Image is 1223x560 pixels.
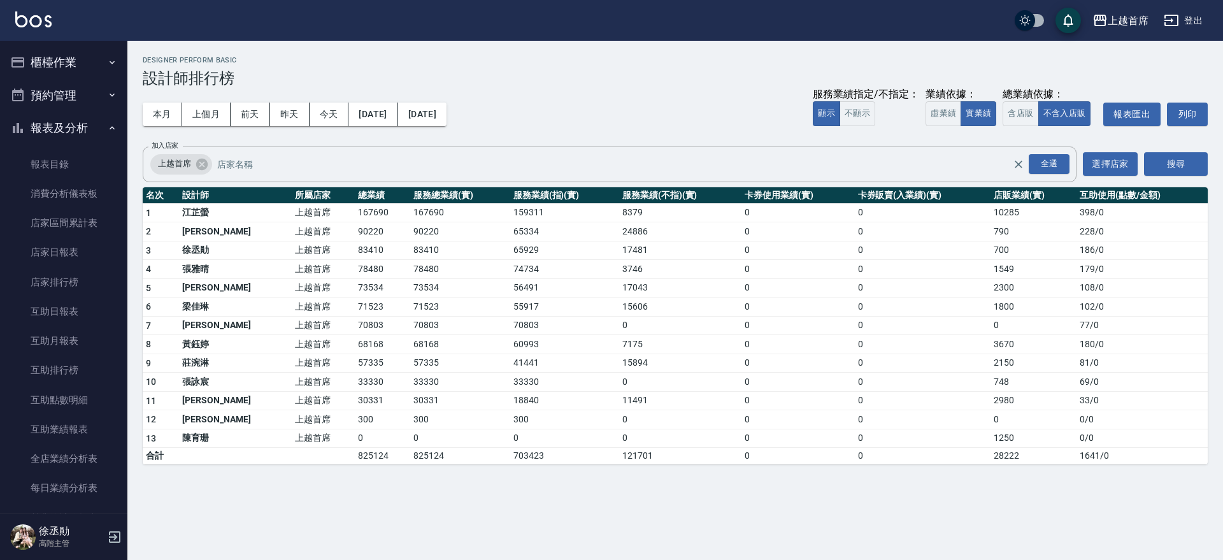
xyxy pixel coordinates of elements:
td: 102 / 0 [1076,298,1208,317]
td: 90220 [355,222,410,241]
td: 398 / 0 [1076,203,1208,222]
div: 業績依據： [926,88,996,101]
td: 合計 [143,448,179,464]
td: 2150 [991,354,1076,373]
input: 店家名稱 [214,153,1035,175]
td: 700 [991,241,1076,260]
button: 搜尋 [1144,152,1208,176]
p: 高階主管 [39,538,104,549]
button: 列印 [1167,103,1208,126]
button: 今天 [310,103,349,126]
td: 825124 [355,448,410,464]
button: 前天 [231,103,270,126]
td: 張雅晴 [179,260,292,279]
td: 57335 [355,354,410,373]
td: 0 [741,335,854,354]
button: 選擇店家 [1083,152,1138,176]
td: 0 [855,335,991,354]
table: a dense table [143,187,1208,465]
td: 790 [991,222,1076,241]
td: 0 [741,354,854,373]
td: 825124 [410,448,510,464]
td: 10285 [991,203,1076,222]
td: 黃鈺婷 [179,335,292,354]
span: 13 [146,433,157,443]
td: 梁佳琳 [179,298,292,317]
div: 總業績依據： [1003,88,1097,101]
td: 15606 [619,298,741,317]
td: 300 [510,410,619,429]
td: 108 / 0 [1076,278,1208,298]
td: 179 / 0 [1076,260,1208,279]
h2: Designer Perform Basic [143,56,1208,64]
td: 167690 [410,203,510,222]
td: 張詠宸 [179,373,292,392]
td: 18840 [510,391,619,410]
button: [DATE] [398,103,447,126]
span: 3 [146,245,151,255]
h5: 徐丞勛 [39,525,104,538]
td: 0 [855,278,991,298]
span: 6 [146,301,151,312]
button: 不顯示 [840,101,875,126]
td: 2980 [991,391,1076,410]
td: 2300 [991,278,1076,298]
th: 店販業績(實) [991,187,1076,204]
td: 0 [741,298,854,317]
td: 69 / 0 [1076,373,1208,392]
button: 本月 [143,103,182,126]
td: 0 [855,429,991,448]
a: 店家日報表 [5,238,122,267]
td: 81 / 0 [1076,354,1208,373]
td: 70803 [410,316,510,335]
td: 莊涴淋 [179,354,292,373]
td: 0 [741,203,854,222]
td: 上越首席 [292,429,355,448]
td: 186 / 0 [1076,241,1208,260]
button: 不含入店販 [1038,101,1091,126]
td: 73534 [355,278,410,298]
td: 0 [741,260,854,279]
td: 56491 [510,278,619,298]
td: 15894 [619,354,741,373]
button: 櫃檯作業 [5,46,122,79]
a: 消費分析儀表板 [5,179,122,208]
button: 報表及分析 [5,111,122,145]
button: 虛業績 [926,101,961,126]
td: 71523 [410,298,510,317]
td: 55917 [510,298,619,317]
div: 上越首席 [150,154,212,175]
a: 互助業績報表 [5,415,122,444]
a: 店家區間累計表 [5,208,122,238]
td: 300 [355,410,410,429]
td: 0 [855,410,991,429]
th: 服務總業績(實) [410,187,510,204]
h3: 設計師排行榜 [143,69,1208,87]
td: 0 [410,429,510,448]
span: 8 [146,339,151,349]
th: 所屬店家 [292,187,355,204]
td: 30331 [355,391,410,410]
span: 7 [146,320,151,331]
td: 上越首席 [292,298,355,317]
td: 33 / 0 [1076,391,1208,410]
td: 78480 [410,260,510,279]
td: 上越首席 [292,260,355,279]
td: 0 [741,410,854,429]
td: 11491 [619,391,741,410]
td: 60993 [510,335,619,354]
td: 83410 [355,241,410,260]
td: 17043 [619,278,741,298]
td: 30331 [410,391,510,410]
button: save [1055,8,1081,33]
a: 每日業績分析表 [5,473,122,503]
td: 0 [510,429,619,448]
td: 徐丞勛 [179,241,292,260]
button: 報表匯出 [1103,103,1161,126]
div: 全選 [1029,154,1069,174]
span: 4 [146,264,151,274]
td: 0 [355,429,410,448]
a: 互助點數明細 [5,385,122,415]
td: 180 / 0 [1076,335,1208,354]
